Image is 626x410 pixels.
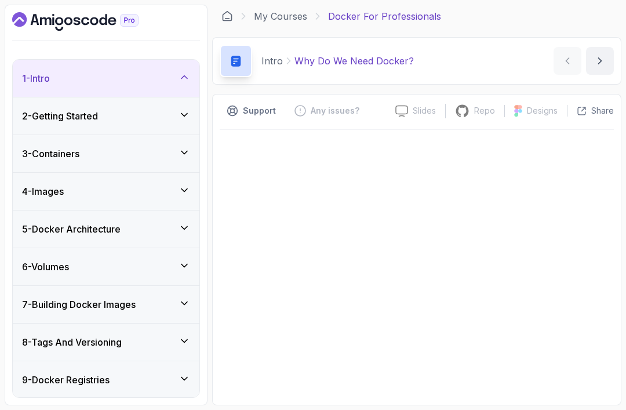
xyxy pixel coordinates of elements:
[567,105,614,117] button: Share
[22,260,69,274] h3: 6 - Volumes
[13,211,199,248] button: 5-Docker Architecture
[220,101,283,120] button: Support button
[311,105,359,117] p: Any issues?
[22,109,98,123] h3: 2 - Getting Started
[527,105,558,117] p: Designs
[13,361,199,398] button: 9-Docker Registries
[294,54,414,68] p: Why Do We Need Docker?
[13,97,199,135] button: 2-Getting Started
[13,324,199,361] button: 8-Tags And Versioning
[328,9,441,23] p: Docker For Professionals
[221,10,233,22] a: Dashboard
[22,222,121,236] h3: 5 - Docker Architecture
[12,12,165,31] a: Dashboard
[254,9,307,23] a: My Courses
[554,47,581,75] button: previous content
[413,105,436,117] p: Slides
[13,60,199,97] button: 1-Intro
[13,248,199,285] button: 6-Volumes
[591,105,614,117] p: Share
[22,373,110,387] h3: 9 - Docker Registries
[22,335,122,349] h3: 8 - Tags And Versioning
[13,286,199,323] button: 7-Building Docker Images
[22,71,50,85] h3: 1 - Intro
[13,135,199,172] button: 3-Containers
[261,54,283,68] p: Intro
[586,47,614,75] button: next content
[13,173,199,210] button: 4-Images
[243,105,276,117] p: Support
[22,184,64,198] h3: 4 - Images
[474,105,495,117] p: Repo
[22,297,136,311] h3: 7 - Building Docker Images
[22,147,79,161] h3: 3 - Containers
